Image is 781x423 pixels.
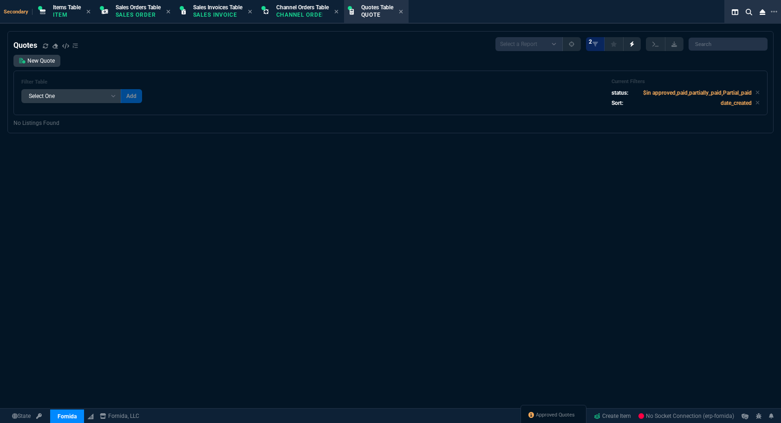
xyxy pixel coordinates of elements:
span: Quotes Table [361,4,393,11]
p: Sort: [612,99,623,107]
span: No Socket Connection (erp-fornida) [638,413,734,419]
nx-icon: Close Tab [86,8,91,16]
h6: Filter Table [21,79,142,85]
nx-icon: Split Panels [728,7,742,18]
span: Secondary [4,9,33,15]
span: Sales Orders Table [116,4,161,11]
nx-icon: Close Tab [166,8,170,16]
span: Channel Orders Table [276,4,329,11]
p: Sales Order [116,11,161,19]
a: msbcCompanyName [97,412,142,420]
nx-icon: Search [742,7,756,18]
nx-icon: Close Tab [399,8,403,16]
p: Quote [361,11,393,19]
input: Search [689,38,768,51]
p: status: [612,89,628,97]
code: date_created [721,100,752,106]
h4: Quotes [13,40,37,51]
p: Channel Order [276,11,323,19]
a: New Quote [13,55,60,67]
p: Sales Invoice [193,11,240,19]
span: Approved Quotes [536,411,575,419]
a: Create Item [590,409,635,423]
nx-icon: Close Tab [248,8,252,16]
nx-icon: Close Workbench [756,7,769,18]
p: Item [53,11,81,19]
nx-icon: Close Tab [334,8,338,16]
h6: Current Filters [612,78,760,85]
span: 2 [589,38,592,46]
p: No Listings Found [13,119,768,127]
code: $in approved,paid,partially_paid,Partial_paid [643,90,752,96]
nx-icon: Open New Tab [771,7,777,16]
a: Global State [9,412,33,420]
span: Sales Invoices Table [193,4,242,11]
span: Items Table [53,4,81,11]
a: API TOKEN [33,412,45,420]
